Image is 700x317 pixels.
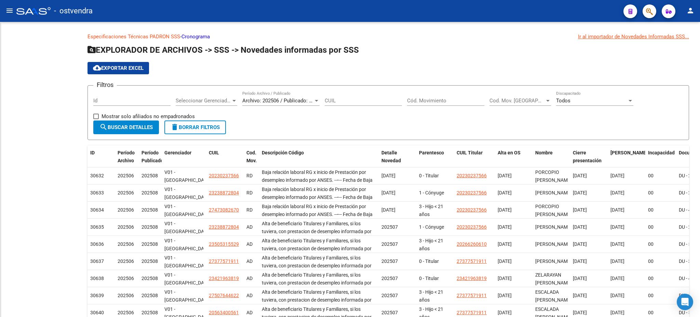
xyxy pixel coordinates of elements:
button: Borrar Filtros [164,121,226,134]
span: [DATE] [498,207,512,213]
strong: - [337,194,339,200]
strong: - [337,177,339,183]
span: [DATE] [610,207,624,213]
datatable-header-cell: Cierre presentación [570,145,608,176]
span: Exportar EXCEL [93,65,144,71]
span: 1 - Cónyuge [419,224,444,230]
span: 3 - Hijo < 21 años [419,204,443,217]
span: [DATE] [498,241,512,247]
span: Período Publicado [142,150,163,163]
span: [DATE] [381,190,395,195]
span: 30635 [90,224,104,230]
mat-icon: cloud_download [93,64,101,72]
span: Período Archivo [118,150,135,163]
span: [DATE] [573,190,587,195]
span: 202508 [142,241,158,247]
span: 27507644622 [209,293,239,298]
datatable-header-cell: CUIL [206,145,244,176]
span: RD [246,173,253,178]
span: Incapacidad [648,150,675,155]
span: 202507 [381,310,398,315]
span: 20266260610 [457,241,487,247]
span: 27377571911 [457,293,487,298]
span: 20230237566 [209,173,239,178]
span: Alta de beneficiario Titulares y Familiares, si los tuviera, con prestacion de desempleo informad... [262,221,372,257]
span: AD [246,310,253,315]
span: ID [90,150,95,155]
span: Borrar Filtros [171,124,220,130]
mat-icon: search [99,123,108,131]
span: [PERSON_NAME] [535,258,572,264]
span: [DATE] [498,258,512,264]
span: 30640 [90,310,104,315]
span: V01 - [GEOGRAPHIC_DATA] [164,238,211,251]
span: [DATE] [498,293,512,298]
span: 27377571911 [209,258,239,264]
span: V01 - [GEOGRAPHIC_DATA] [164,289,211,303]
span: [PERSON_NAME] [535,241,572,247]
span: 202506 [118,293,134,298]
span: V01 - [GEOGRAPHIC_DATA] [164,204,211,217]
span: PORCOPIO [PERSON_NAME] [535,169,572,183]
p: - [87,33,689,40]
datatable-header-cell: ID [87,145,115,176]
span: [DATE] [610,293,624,298]
span: Archivo: 202506 / Publicado: 202508 [242,98,325,104]
span: 0 - Titular [419,276,439,281]
span: Parentesco [419,150,444,155]
span: 202508 [142,258,158,264]
a: Especificaciones Técnicas PADRON SSS [87,34,180,40]
datatable-header-cell: CUIL Titular [454,145,495,176]
datatable-header-cell: Fecha Nac. [608,145,645,176]
span: 3 - Hijo < 21 años [419,238,443,251]
span: RD [246,190,253,195]
span: 20230237566 [457,207,487,213]
span: 202506 [118,241,134,247]
datatable-header-cell: Alta en OS [495,145,533,176]
div: 00 [648,275,673,282]
span: [PERSON_NAME] [535,224,572,230]
div: 00 [648,206,673,214]
span: [DATE] [573,207,587,213]
span: 20230237566 [457,173,487,178]
span: 1 - Cónyuge [419,190,444,195]
span: 30639 [90,293,104,298]
datatable-header-cell: Gerenciador [162,145,206,176]
span: Cod. Mov. [246,150,257,163]
span: 202506 [118,310,134,315]
span: Mostrar solo afiliados no empadronados [102,112,195,121]
span: 27377571911 [457,258,487,264]
datatable-header-cell: Parentesco [416,145,454,176]
span: [DATE] [573,173,587,178]
span: [DATE] [573,258,587,264]
datatable-header-cell: Período Archivo [115,145,139,176]
span: 30632 [90,173,104,178]
span: 202508 [142,173,158,178]
span: Alta de beneficiario Titulares y Familiares, si los tuviera, con prestacion de desempleo informad... [262,272,372,309]
span: EXPLORADOR DE ARCHIVOS -> SSS -> Novedades informadas por SSS [87,45,359,55]
span: 202508 [142,207,158,213]
div: 00 [648,172,673,180]
span: [DATE] [610,190,624,195]
span: 23238872804 [209,224,239,230]
span: [DATE] [610,310,624,315]
span: 30637 [90,258,104,264]
span: CUIL Titular [457,150,483,155]
span: 202508 [142,276,158,281]
span: - ostvendra [54,3,93,18]
span: [DATE] [610,173,624,178]
span: AD [246,293,253,298]
h3: Filtros [93,80,117,90]
span: 202507 [381,241,398,247]
span: 23421963819 [209,276,239,281]
datatable-header-cell: Nombre [533,145,570,176]
div: Open Intercom Messenger [677,294,693,310]
div: Ir al importador de Novedades Informadas SSS... [578,33,689,40]
span: [DATE] [498,276,512,281]
mat-icon: delete [171,123,179,131]
span: 202508 [142,224,158,230]
span: AD [246,276,253,281]
span: [DATE] [610,224,624,230]
span: 0 - Titular [419,258,439,264]
span: 0 - Titular [419,173,439,178]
